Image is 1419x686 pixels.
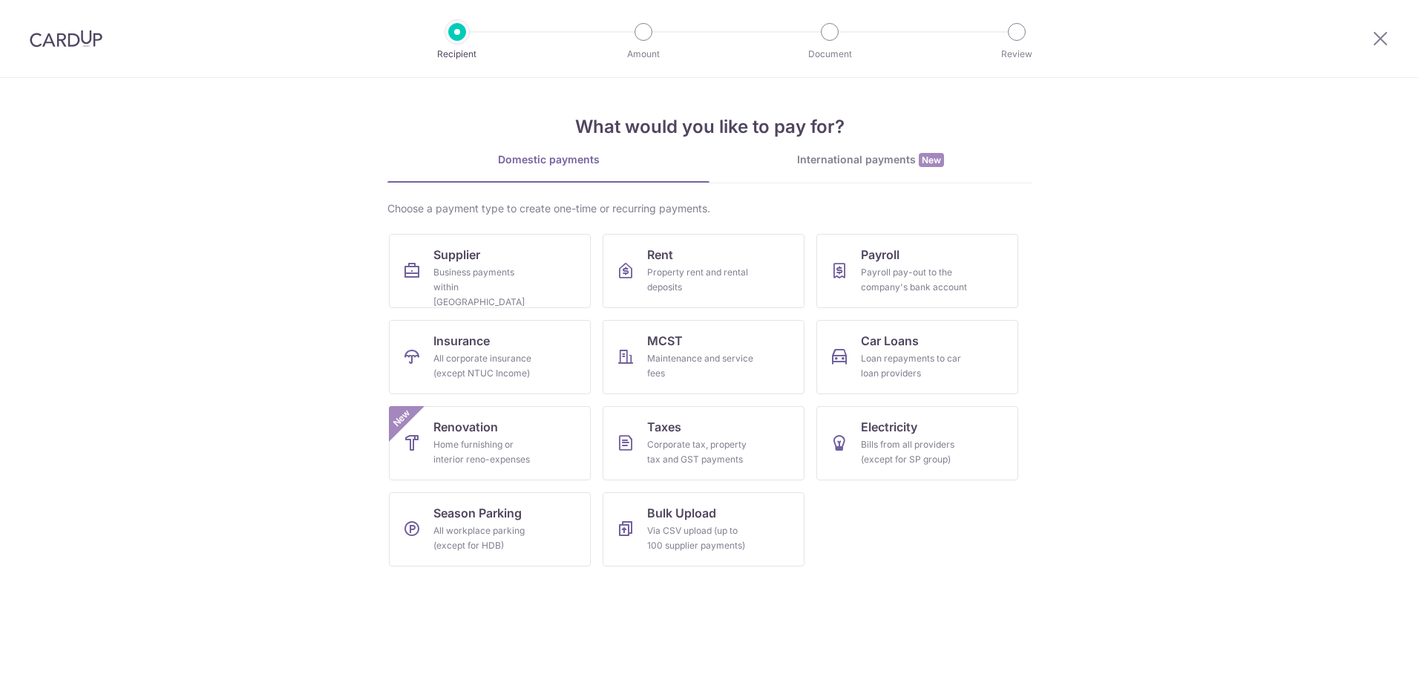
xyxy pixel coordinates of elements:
span: Payroll [861,246,899,264]
a: Car LoansLoan repayments to car loan providers [816,320,1018,394]
a: MCSTMaintenance and service fees [603,320,804,394]
a: TaxesCorporate tax, property tax and GST payments [603,406,804,480]
img: CardUp [30,30,102,48]
span: Bulk Upload [647,504,716,522]
a: PayrollPayroll pay-out to the company's bank account [816,234,1018,308]
div: Bills from all providers (except for SP group) [861,437,968,467]
div: Payroll pay-out to the company's bank account [861,265,968,295]
div: Business payments within [GEOGRAPHIC_DATA] [433,265,540,310]
span: Insurance [433,332,490,350]
a: RenovationHome furnishing or interior reno-expensesNew [389,406,591,480]
span: Taxes [647,418,681,436]
div: Domestic payments [387,152,709,167]
div: Corporate tax, property tax and GST payments [647,437,754,467]
a: SupplierBusiness payments within [GEOGRAPHIC_DATA] [389,234,591,308]
div: All corporate insurance (except NTUC Income) [433,351,540,381]
div: Via CSV upload (up to 100 supplier payments) [647,523,754,553]
div: Maintenance and service fees [647,351,754,381]
div: Home furnishing or interior reno-expenses [433,437,540,467]
div: Choose a payment type to create one-time or recurring payments. [387,201,1032,216]
a: RentProperty rent and rental deposits [603,234,804,308]
a: ElectricityBills from all providers (except for SP group) [816,406,1018,480]
a: Bulk UploadVia CSV upload (up to 100 supplier payments) [603,492,804,566]
p: Document [775,47,885,62]
span: New [919,153,944,167]
span: Car Loans [861,332,919,350]
div: All workplace parking (except for HDB) [433,523,540,553]
span: Rent [647,246,673,264]
span: Season Parking [433,504,522,522]
span: Renovation [433,418,498,436]
p: Review [962,47,1072,62]
div: Loan repayments to car loan providers [861,351,968,381]
p: Amount [589,47,698,62]
div: International payments [709,152,1032,168]
a: Season ParkingAll workplace parking (except for HDB) [389,492,591,566]
span: Supplier [433,246,480,264]
span: New [390,406,414,431]
iframe: Opens a widget where you can find more information [1324,641,1404,679]
p: Recipient [402,47,512,62]
span: MCST [647,332,683,350]
span: Electricity [861,418,917,436]
h4: What would you like to pay for? [387,114,1032,140]
a: InsuranceAll corporate insurance (except NTUC Income) [389,320,591,394]
div: Property rent and rental deposits [647,265,754,295]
